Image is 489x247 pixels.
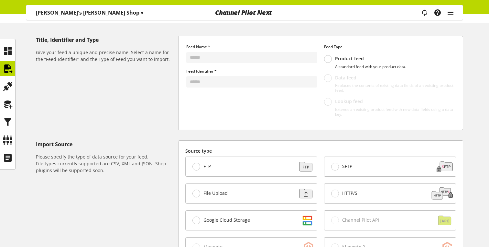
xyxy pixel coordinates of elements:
[36,36,176,44] h5: Title, Identifier and Type
[335,83,455,93] p: Replaces the contents of existing data fields of an existing product feed.
[36,9,143,17] p: [PERSON_NAME]'s [PERSON_NAME] Shop
[203,217,250,223] span: Google Cloud Storage
[293,160,316,173] img: 88a670171dbbdb973a11352c4ab52784.svg
[335,99,455,104] p: Lookup feed
[335,56,406,62] p: Product feed
[186,44,210,50] span: Feed Name *
[430,187,454,200] img: cbdcb026b331cf72755dc691680ce42b.svg
[335,107,455,117] p: Extends an existing product feed with new data fields using a data key.
[203,163,211,169] span: FTP
[335,75,455,81] p: Data feed
[186,68,217,74] span: Feed Identifier *
[36,140,176,148] h5: Import Source
[293,187,316,200] img: f3ac9b204b95d45582cf21fad1a323cf.svg
[203,190,228,196] span: File Upload
[141,9,143,16] span: ▾
[36,153,176,174] h6: Please specify the type of data source for your feed. File types currently supported are CSV, XML...
[26,5,463,20] nav: main navigation
[335,64,406,69] p: A standard feed with your product data.
[185,147,456,154] label: Source type
[293,214,316,227] img: d2dddd6c468e6a0b8c3bb85ba935e383.svg
[342,163,352,169] span: SFTP
[432,160,454,173] img: 1a078d78c93edf123c3bc3fa7bc6d87d.svg
[36,49,176,63] h6: Give your feed a unique and precise name. Select a name for the “Feed-Identifier” and the Type of...
[342,190,357,196] span: HTTP/S
[324,44,455,50] label: Feed Type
